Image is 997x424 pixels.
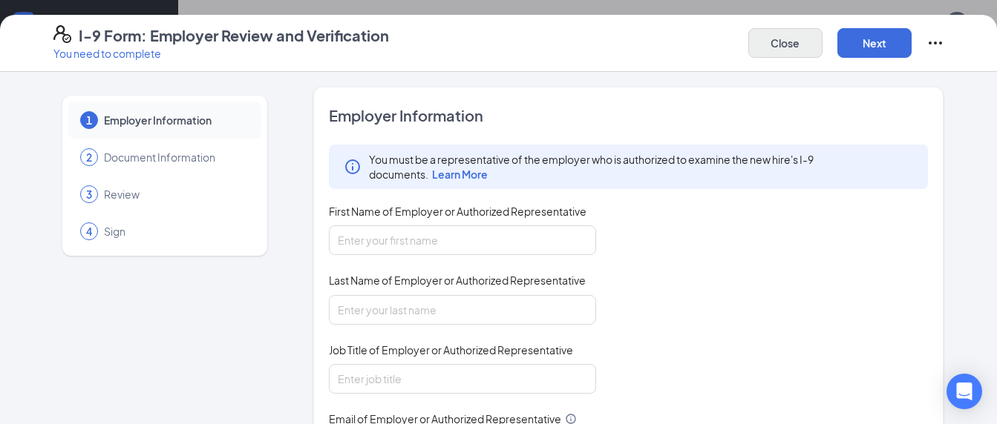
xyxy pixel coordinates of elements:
svg: FormI9EVerifyIcon [53,25,71,43]
svg: Info [344,158,362,176]
span: 4 [86,224,92,239]
span: Employer Information [329,105,929,126]
input: Enter job title [329,364,596,394]
p: You need to complete [53,46,389,61]
span: 3 [86,187,92,202]
span: Document Information [104,150,246,165]
button: Next [837,28,912,58]
div: Open Intercom Messenger [947,374,982,409]
span: 1 [86,113,92,127]
span: Learn More [432,168,488,181]
input: Enter your last name [329,295,596,325]
span: First Name of Employer or Authorized Representative [329,204,586,219]
span: Job Title of Employer or Authorized Representative [329,342,573,357]
span: You must be a representative of the employer who is authorized to examine the new hire's I-9 docu... [369,152,914,182]
span: Last Name of Employer or Authorized Representative [329,273,586,288]
span: Review [104,187,246,202]
button: Close [748,28,823,58]
span: Sign [104,224,246,239]
input: Enter your first name [329,225,596,255]
span: Employer Information [104,113,246,127]
a: Learn More [428,168,488,181]
span: 2 [86,150,92,165]
h4: I-9 Form: Employer Review and Verification [79,25,389,46]
svg: Ellipses [926,34,944,52]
